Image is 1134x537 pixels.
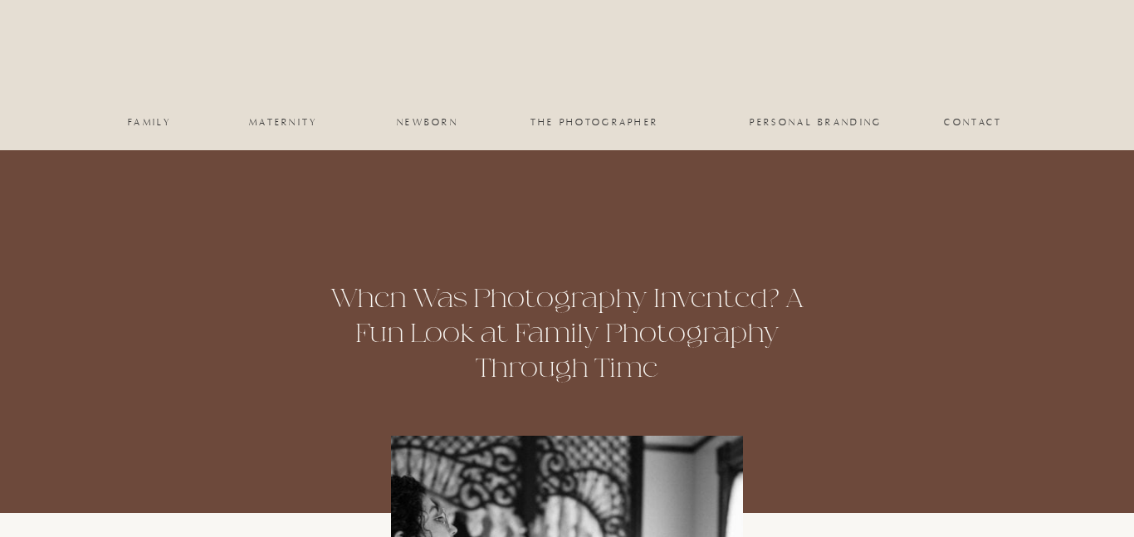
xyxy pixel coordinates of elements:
[319,281,815,386] h1: When Was Photography Invented? A Fun Look at Family Photography Through Time
[393,117,462,127] a: newborn
[944,117,1003,127] a: Contact
[511,117,677,127] a: the photographer
[748,117,884,127] a: personal branding
[249,117,317,127] a: maternity
[116,117,183,127] a: family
